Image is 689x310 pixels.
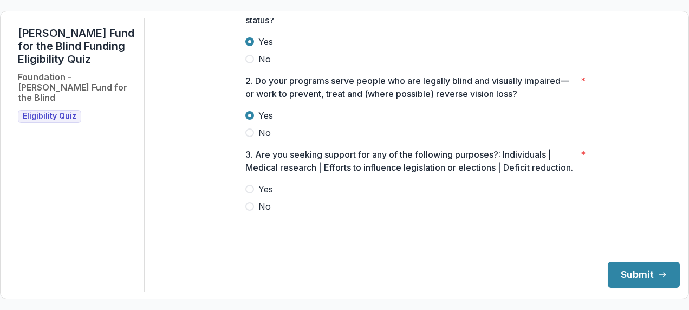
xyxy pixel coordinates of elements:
span: Yes [258,35,273,48]
button: Submit [608,262,680,288]
span: Eligibility Quiz [23,112,76,121]
span: No [258,126,271,139]
p: 3. Are you seeking support for any of the following purposes?: Individuals | Medical research | E... [245,148,576,174]
span: No [258,200,271,213]
h1: [PERSON_NAME] Fund for the Blind Funding Eligibility Quiz [18,27,135,66]
span: Yes [258,183,273,196]
p: 2. Do your programs serve people who are legally blind and visually impaired—or work to prevent, ... [245,74,576,100]
h2: Foundation - [PERSON_NAME] Fund for the Blind [18,72,135,104]
span: No [258,53,271,66]
span: Yes [258,109,273,122]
